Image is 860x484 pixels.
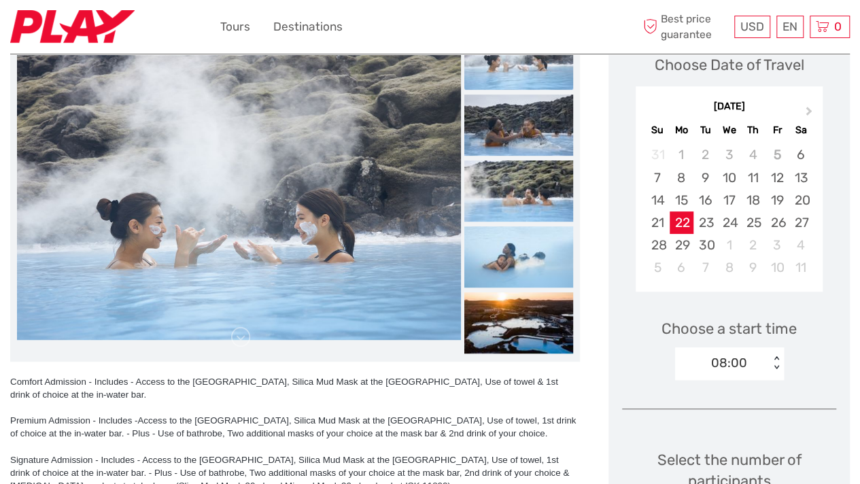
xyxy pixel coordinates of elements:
span: Choose a start time [661,318,797,339]
div: Choose Thursday, September 18th, 2025 [741,189,765,211]
span: 0 [832,20,844,33]
div: Choose Wednesday, October 8th, 2025 [717,256,741,279]
div: Choose Friday, September 26th, 2025 [765,211,789,234]
div: Choose Wednesday, October 1st, 2025 [717,234,741,256]
div: Choose Wednesday, September 17th, 2025 [717,189,741,211]
div: Choose Tuesday, September 9th, 2025 [693,167,717,189]
div: [DATE] [636,100,823,114]
div: Not available Sunday, August 31st, 2025 [645,143,669,166]
div: Fr [765,121,789,139]
img: 811391cfcce346129166c4f5c33747f0_slider_thumbnail.jpg [464,160,573,222]
img: d9bf8667d031459cbd5a0f097f6a92b7_slider_thumbnail.jpg [464,292,573,353]
div: Choose Thursday, October 2nd, 2025 [741,234,765,256]
span: Signature Admission - Includes - [10,455,140,465]
div: Choose Sunday, September 28th, 2025 [645,234,669,256]
img: 2467-7e1744d7-2434-4362-8842-68c566c31c52_logo_small.jpg [10,10,135,44]
div: Choose Monday, September 22nd, 2025 [670,211,693,234]
div: Sa [789,121,812,139]
div: Choose Wednesday, September 24th, 2025 [717,211,741,234]
div: Choose Sunday, September 7th, 2025 [645,167,669,189]
div: Su [645,121,669,139]
div: We [717,121,741,139]
div: Premium Admission - Includes - [10,414,580,440]
img: 2adeb98bcb0a40b2ab98e71494bc4d06_slider_thumbnail.jpg [464,29,573,90]
div: Not available Monday, September 1st, 2025 [670,143,693,166]
img: 074d1b25433144c697119fb130ce2944_slider_thumbnail.jpg [464,226,573,288]
img: 2adeb98bcb0a40b2ab98e71494bc4d06_main_slider.jpg [17,44,461,340]
p: We're away right now. Please check back later! [19,24,154,35]
div: month 2025-09 [640,143,818,279]
div: Choose Tuesday, September 23rd, 2025 [693,211,717,234]
div: Choose Saturday, September 13th, 2025 [789,167,812,189]
div: Not available Wednesday, September 3rd, 2025 [717,143,741,166]
div: Choose Monday, September 8th, 2025 [670,167,693,189]
button: Open LiveChat chat widget [156,21,173,37]
div: Choose Friday, September 19th, 2025 [765,189,789,211]
div: Choose Wednesday, September 10th, 2025 [717,167,741,189]
div: Choose Thursday, September 25th, 2025 [741,211,765,234]
div: Choose Friday, October 10th, 2025 [765,256,789,279]
div: Choose Thursday, September 11th, 2025 [741,167,765,189]
div: Choose Saturday, September 20th, 2025 [789,189,812,211]
span: Access to the [GEOGRAPHIC_DATA], Silica Mud Mask at the [GEOGRAPHIC_DATA], Use of towel, 1st drin... [10,415,576,438]
div: Comfort Admission - Includes - Access to the [GEOGRAPHIC_DATA], Silica Mud Mask at the [GEOGRAPHI... [10,375,580,401]
div: Choose Thursday, October 9th, 2025 [741,256,765,279]
span: USD [740,20,764,33]
div: Choose Saturday, September 6th, 2025 [789,143,812,166]
div: Choose Sunday, September 14th, 2025 [645,189,669,211]
div: Choose Sunday, September 21st, 2025 [645,211,669,234]
div: Not available Friday, September 5th, 2025 [765,143,789,166]
div: Choose Monday, September 29th, 2025 [670,234,693,256]
div: Choose Monday, October 6th, 2025 [670,256,693,279]
div: Tu [693,121,717,139]
div: Mo [670,121,693,139]
div: Choose Friday, September 12th, 2025 [765,167,789,189]
div: Choose Tuesday, October 7th, 2025 [693,256,717,279]
img: 480a193e8ba84a95a42242670c5714f0_slider_thumbnail.jpg [464,94,573,156]
a: Destinations [273,17,343,37]
div: Choose Tuesday, September 16th, 2025 [693,189,717,211]
div: < > [770,356,782,370]
div: Not available Thursday, September 4th, 2025 [741,143,765,166]
div: Choose Date of Travel [655,54,804,75]
div: Choose Friday, October 3rd, 2025 [765,234,789,256]
span: Best price guarantee [640,12,731,41]
div: Choose Tuesday, September 30th, 2025 [693,234,717,256]
div: 08:00 [711,354,747,372]
a: Tours [220,17,250,37]
div: Choose Saturday, October 11th, 2025 [789,256,812,279]
div: Not available Tuesday, September 2nd, 2025 [693,143,717,166]
div: Choose Saturday, September 27th, 2025 [789,211,812,234]
div: Choose Monday, September 15th, 2025 [670,189,693,211]
div: Choose Saturday, October 4th, 2025 [789,234,812,256]
div: Th [741,121,765,139]
div: Choose Sunday, October 5th, 2025 [645,256,669,279]
div: EN [776,16,804,38]
button: Next Month [799,103,821,125]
